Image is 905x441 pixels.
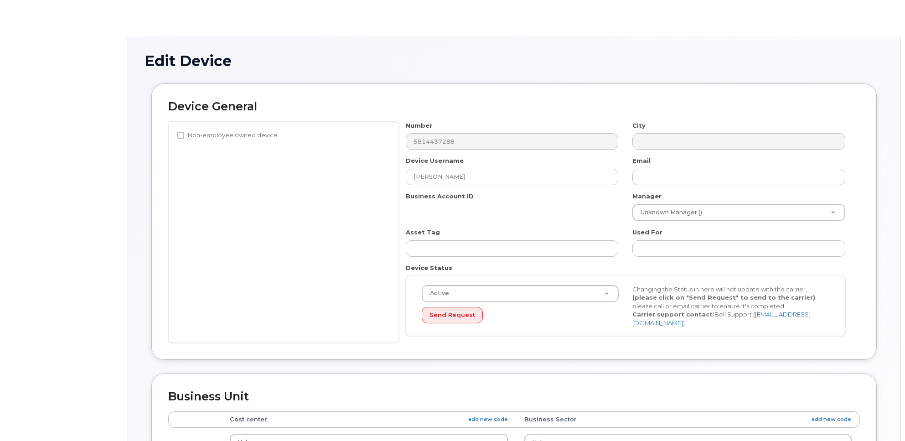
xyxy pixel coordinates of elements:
[632,228,662,237] label: Used For
[145,53,884,69] h1: Edit Device
[177,130,278,141] label: Non-employee owned device
[406,121,432,130] label: Number
[406,228,440,237] label: Asset Tag
[422,285,618,302] a: Active
[222,411,517,428] th: Cost center
[632,192,662,201] label: Manager
[632,156,651,165] label: Email
[626,285,836,327] div: Changing the Status in here will not update with the carrier, , please call or email carrier to e...
[516,411,860,428] th: Business Sector
[812,415,851,423] a: add new code
[168,390,860,403] h2: Business Unit
[635,208,702,217] span: Unknown Manager ()
[168,100,860,113] h2: Device General
[422,307,483,324] button: Send Request
[632,311,714,318] strong: Carrier support contact:
[633,204,845,221] a: Unknown Manager ()
[632,311,811,327] a: [EMAIL_ADDRESS][DOMAIN_NAME]
[632,294,815,301] strong: (please click on "Send Request" to send to the carrier)
[632,121,646,130] label: City
[406,156,464,165] label: Device Username
[406,264,452,272] label: Device Status
[424,289,449,297] span: Active
[177,132,184,139] input: Non-employee owned device
[406,192,474,201] label: Business Account ID
[468,415,508,423] a: add new code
